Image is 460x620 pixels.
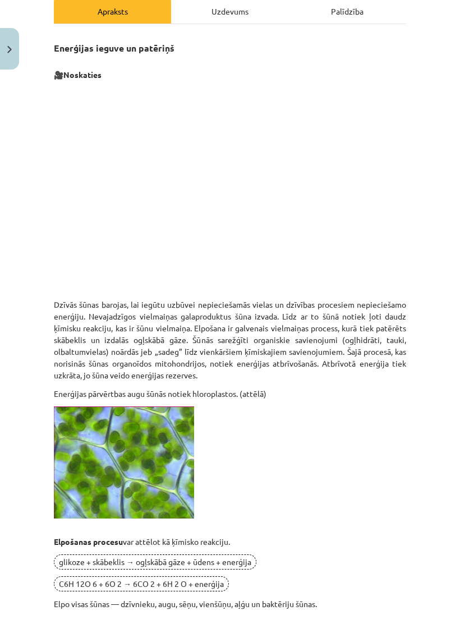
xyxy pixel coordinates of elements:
p: var attēlot kā ķīmisko reakciju. [54,536,406,548]
span: glikoze + skābeklis → ogļskābā gāze + ūdens + enerģija [54,554,256,570]
p: Elpo visas šūnas — dzīvnieku, augu, sēņu, vienšūņu, aļģu un baktēriju šūnas. [54,598,406,610]
p: 🎥 [54,69,406,81]
b: Noskaties [63,70,102,80]
p: Dzīvās šūnas barojas, lai iegūtu uzbūvei nepieciešamās vielas un dzīvības procesiem nepieciešamo ... [54,299,406,381]
p: Enerģijas pārvērtbas augu šūnās notiek hloroplastos. (attēlā) [54,388,406,400]
strong: Elpošanas procesu [54,536,123,547]
span: C6H 12O 6 + 6O 2 → 6CO 2 + 6H 2 O + enerģija [54,576,229,591]
img: icon-close-lesson-0947bae3869378f0d4975bcd49f059093ad1ed9edebbc8119c70593378902aed.svg [7,46,12,53]
strong: Enerģijas ieguve un patēriņš [54,42,174,54]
